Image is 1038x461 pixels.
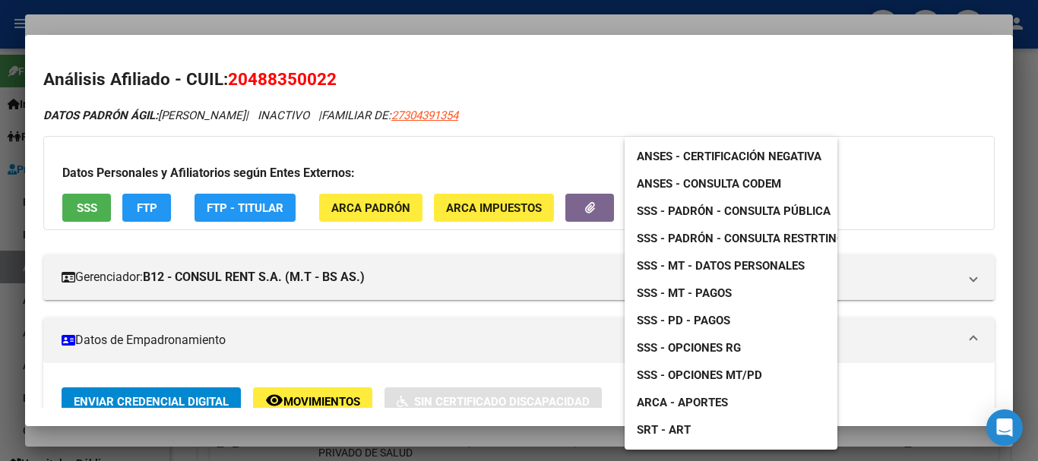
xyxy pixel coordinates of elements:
[625,225,875,252] a: SSS - Padrón - Consulta Restrtingida
[637,177,781,191] span: ANSES - Consulta CODEM
[625,252,817,279] a: SSS - MT - Datos Personales
[625,170,793,197] a: ANSES - Consulta CODEM
[637,204,831,218] span: SSS - Padrón - Consulta Pública
[637,341,741,355] span: SSS - Opciones RG
[625,389,740,416] a: ARCA - Aportes
[986,409,1023,446] div: Open Intercom Messenger
[625,143,834,170] a: ANSES - Certificación Negativa
[637,368,762,382] span: SSS - Opciones MT/PD
[637,286,732,300] span: SSS - MT - Pagos
[625,279,744,307] a: SSS - MT - Pagos
[625,334,753,362] a: SSS - Opciones RG
[637,232,862,245] span: SSS - Padrón - Consulta Restrtingida
[637,150,821,163] span: ANSES - Certificación Negativa
[625,362,774,389] a: SSS - Opciones MT/PD
[637,259,805,273] span: SSS - MT - Datos Personales
[637,314,730,327] span: SSS - PD - Pagos
[625,197,843,225] a: SSS - Padrón - Consulta Pública
[625,307,742,334] a: SSS - PD - Pagos
[637,396,728,409] span: ARCA - Aportes
[625,416,837,444] a: SRT - ART
[637,423,691,437] span: SRT - ART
